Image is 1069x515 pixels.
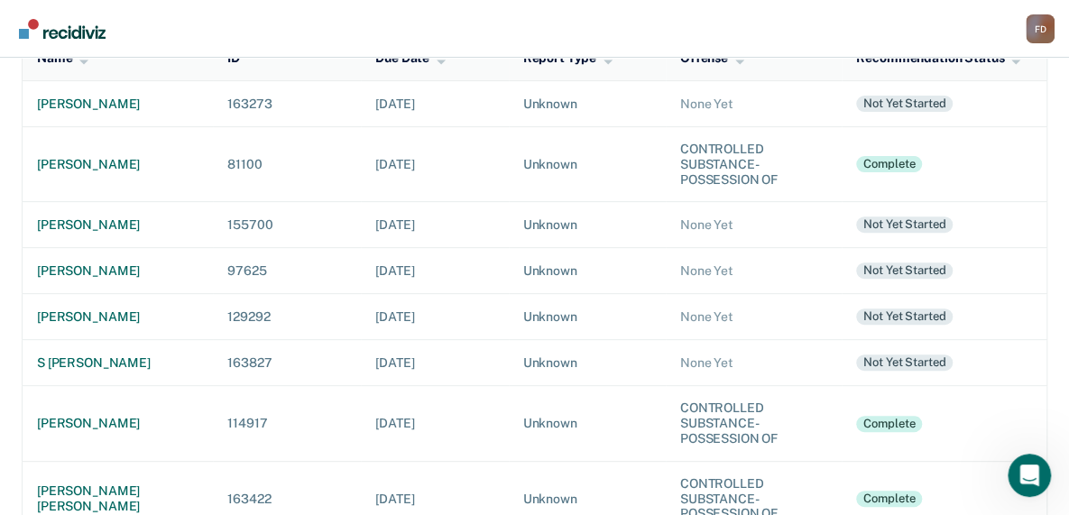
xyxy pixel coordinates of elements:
div: CONTROLLED SUBSTANCE-POSSESSION OF [680,142,827,187]
td: [DATE] [361,294,508,340]
div: Not yet started [856,96,953,112]
div: Report Type [523,51,613,66]
td: Unknown [509,80,666,126]
td: Unknown [509,340,666,386]
td: [DATE] [361,248,508,294]
iframe: Intercom live chat [1008,454,1051,497]
div: Complete [856,491,922,507]
td: Unknown [509,126,666,201]
div: [PERSON_NAME] [37,309,198,325]
td: 163827 [213,340,361,386]
td: 129292 [213,294,361,340]
div: Not yet started [856,262,953,279]
div: Not yet started [856,354,953,371]
div: [PERSON_NAME] [37,97,198,112]
div: None Yet [680,355,827,371]
div: Not yet started [856,308,953,325]
div: Recommendation Status [856,51,1020,66]
div: F D [1026,14,1055,43]
div: None Yet [680,263,827,279]
div: Complete [856,416,922,432]
td: Unknown [509,386,666,461]
div: [PERSON_NAME] [37,416,198,431]
div: [PERSON_NAME] [37,217,198,233]
img: Recidiviz [19,19,106,39]
div: Due Date [375,51,446,66]
div: Complete [856,156,922,172]
div: None Yet [680,309,827,325]
td: 155700 [213,202,361,248]
td: [DATE] [361,340,508,386]
td: Unknown [509,202,666,248]
td: Unknown [509,248,666,294]
td: [DATE] [361,202,508,248]
td: [DATE] [361,126,508,201]
div: [PERSON_NAME] [37,157,198,172]
div: None Yet [680,97,827,112]
div: Not yet started [856,216,953,233]
td: [DATE] [361,386,508,461]
div: ID [227,51,240,66]
td: 114917 [213,386,361,461]
div: s [PERSON_NAME] [37,355,198,371]
div: [PERSON_NAME] [PERSON_NAME] [37,483,198,514]
td: [DATE] [361,80,508,126]
td: 81100 [213,126,361,201]
div: CONTROLLED SUBSTANCE-POSSESSION OF [680,400,827,446]
div: Name [37,51,88,66]
div: [PERSON_NAME] [37,263,198,279]
div: None Yet [680,217,827,233]
td: 97625 [213,248,361,294]
td: 163273 [213,80,361,126]
button: Profile dropdown button [1026,14,1055,43]
div: Offense [680,51,744,66]
td: Unknown [509,294,666,340]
